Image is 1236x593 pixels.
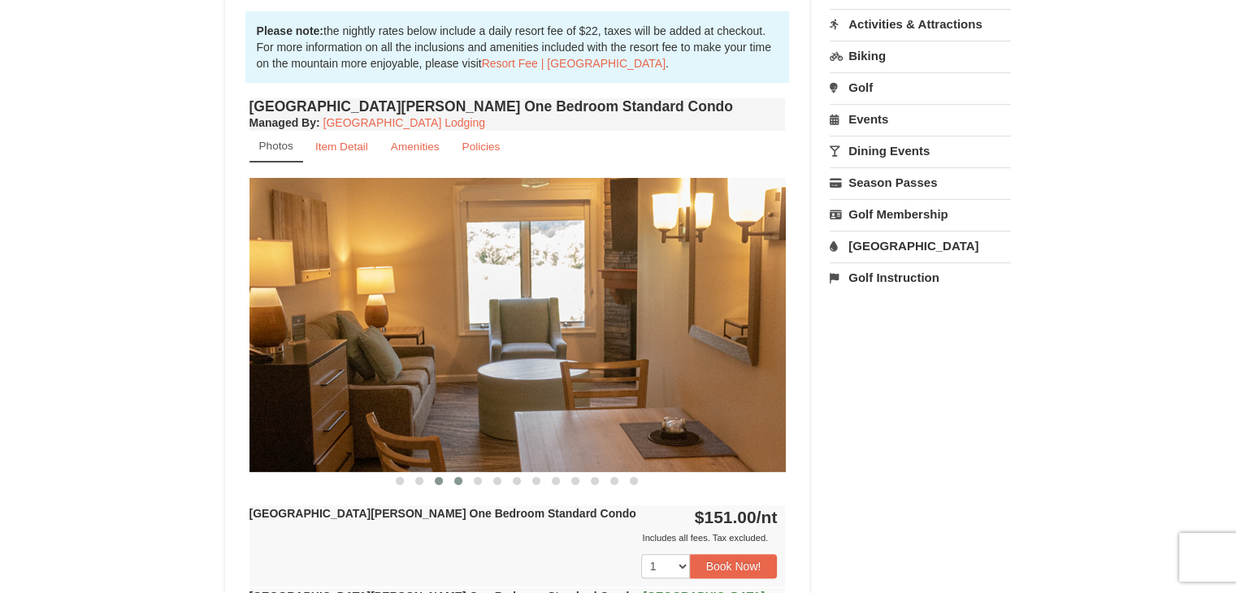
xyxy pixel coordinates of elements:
a: Dining Events [830,136,1011,166]
a: Season Passes [830,167,1011,197]
a: Events [830,104,1011,134]
div: the nightly rates below include a daily resort fee of $22, taxes will be added at checkout. For m... [245,11,790,83]
a: Golf [830,72,1011,102]
strong: : [249,116,320,129]
a: Biking [830,41,1011,71]
strong: [GEOGRAPHIC_DATA][PERSON_NAME] One Bedroom Standard Condo [249,507,636,520]
h4: [GEOGRAPHIC_DATA][PERSON_NAME] One Bedroom Standard Condo [249,98,786,115]
small: Item Detail [315,141,368,153]
a: Policies [451,131,510,162]
span: /nt [757,508,778,526]
div: Includes all fees. Tax excluded. [249,530,778,546]
strong: Please note: [257,24,323,37]
a: Item Detail [305,131,379,162]
button: Book Now! [690,554,778,578]
strong: $151.00 [695,508,778,526]
span: Managed By [249,116,316,129]
a: Amenities [380,131,450,162]
img: 18876286-191-b92e729b.jpg [249,178,786,471]
a: Photos [249,131,303,162]
a: Golf Instruction [830,262,1011,292]
small: Policies [462,141,500,153]
a: Resort Fee | [GEOGRAPHIC_DATA] [482,57,666,70]
a: Activities & Attractions [830,9,1011,39]
small: Amenities [391,141,440,153]
a: [GEOGRAPHIC_DATA] Lodging [323,116,485,129]
small: Photos [259,140,293,152]
a: [GEOGRAPHIC_DATA] [830,231,1011,261]
a: Golf Membership [830,199,1011,229]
